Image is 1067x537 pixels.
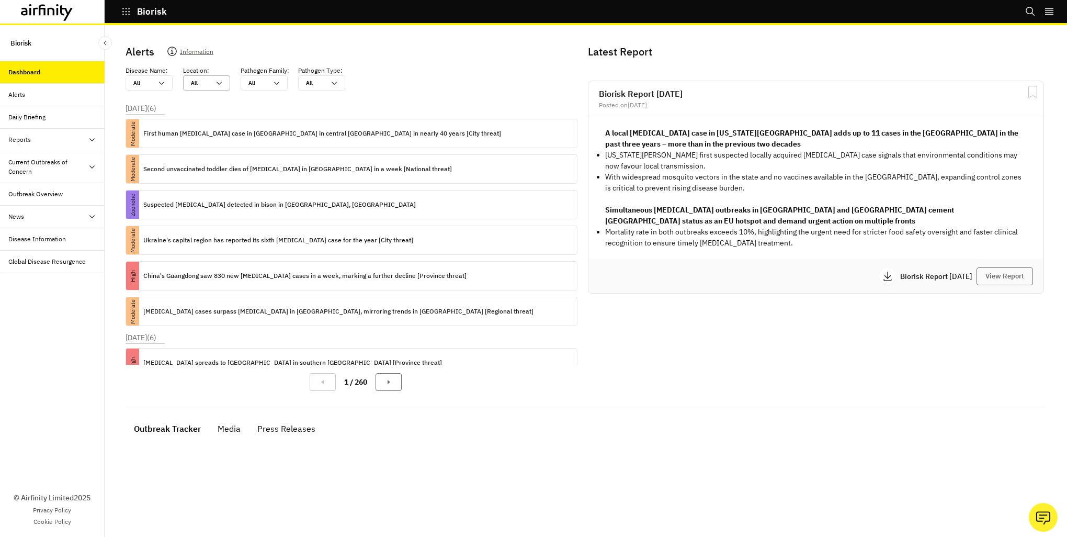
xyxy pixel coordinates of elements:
div: News [8,212,24,221]
p: With widespread mosquito vectors in the state and no vaccines available in the [GEOGRAPHIC_DATA],... [605,172,1027,194]
p: [DATE] ( 6 ) [126,332,156,343]
p: 1 / 260 [344,377,367,388]
div: Media [218,421,241,437]
strong: Simultaneous [MEDICAL_DATA] outbreaks in [GEOGRAPHIC_DATA] and [GEOGRAPHIC_DATA] cement [GEOGRAPH... [605,205,954,226]
p: Ukraine's capital region has reported its sixth [MEDICAL_DATA] case for the year [City threat] [143,234,413,246]
button: Previous Page [310,373,336,391]
a: Cookie Policy [33,517,71,527]
div: Outbreak Overview [8,189,63,199]
p: Moderate [119,234,147,247]
p: High [119,270,147,283]
div: Daily Briefing [8,113,46,122]
button: Next Page [376,373,402,391]
button: Ask our analysts [1029,503,1058,532]
p: Pathogen Family : [241,66,289,75]
button: Search [1025,3,1036,20]
svg: Bookmark Report [1026,85,1039,98]
p: Zoonotic [119,198,147,211]
p: High [119,356,147,370]
p: Suspected [MEDICAL_DATA] detected in bison in [GEOGRAPHIC_DATA], [GEOGRAPHIC_DATA] [143,199,416,210]
div: Press Releases [257,421,315,437]
p: Disease Name : [126,66,168,75]
p: [MEDICAL_DATA] spreads to [GEOGRAPHIC_DATA] in southern [GEOGRAPHIC_DATA] [Province threat] [143,357,442,368]
p: Biorisk Report [DATE] [900,273,977,280]
p: Biorisk [137,7,167,16]
p: © Airfinity Limited 2025 [14,493,90,504]
button: Biorisk [121,3,167,20]
div: Reports [8,135,31,144]
button: View Report [977,267,1033,285]
h2: Biorisk Report [DATE] [599,89,1033,98]
p: China's Guangdong saw 830 new [MEDICAL_DATA] cases in a week, marking a further decline [Province... [143,270,467,282]
p: [DATE] ( 6 ) [126,103,156,114]
div: Outbreak Tracker [134,421,201,437]
p: Alerts [126,44,154,60]
p: Location : [183,66,209,75]
p: Pathogen Type : [298,66,343,75]
div: Alerts [8,90,25,99]
button: Close Sidebar [98,36,112,50]
div: Disease Information [8,234,66,244]
p: Mortality rate in both outbreaks exceeds 10%, highlighting the urgent need for stricter food safe... [605,227,1027,249]
p: Biorisk [10,33,31,53]
p: Information [180,46,213,61]
p: Moderate [119,305,147,318]
p: Latest Report [588,44,1042,60]
p: Moderate [119,163,147,176]
p: First human [MEDICAL_DATA] case in [GEOGRAPHIC_DATA] in central [GEOGRAPHIC_DATA] in nearly 40 ye... [143,128,501,139]
div: Posted on [DATE] [599,102,1033,108]
strong: A local [MEDICAL_DATA] case in [US_STATE][GEOGRAPHIC_DATA] adds up to 11 cases in the [GEOGRAPHIC... [605,128,1018,149]
div: Current Outbreaks of Concern [8,158,88,176]
p: [MEDICAL_DATA] cases surpass [MEDICAL_DATA] in [GEOGRAPHIC_DATA], mirroring trends in [GEOGRAPHIC... [143,306,533,317]
div: Dashboard [8,68,40,77]
a: Privacy Policy [33,506,71,515]
div: Global Disease Resurgence [8,257,86,266]
p: Second unvaccinated toddler dies of [MEDICAL_DATA] in [GEOGRAPHIC_DATA] in a week [National threat] [143,163,452,175]
p: Moderate [119,127,147,140]
p: [US_STATE][PERSON_NAME] first suspected locally acquired [MEDICAL_DATA] case signals that environ... [605,150,1027,172]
